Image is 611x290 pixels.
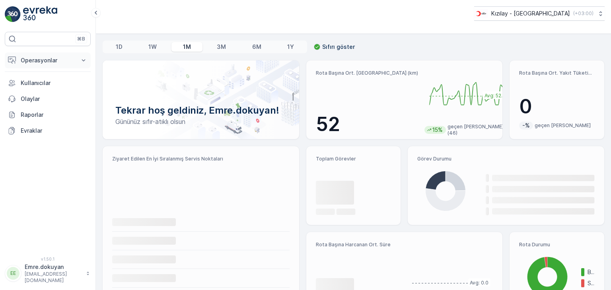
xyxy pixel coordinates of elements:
[5,75,91,91] a: Kullanıcılar
[21,79,88,87] p: Kullanıcılar
[77,36,85,42] p: ⌘B
[491,10,570,17] p: Kızılay - [GEOGRAPHIC_DATA]
[217,43,226,51] p: 3M
[519,242,595,248] p: Rota Durumu
[448,124,510,136] p: geçen [PERSON_NAME] (46)
[588,268,595,276] p: Bitmiş
[115,104,286,117] p: Tekrar hoş geldiniz, Emre.dokuyan!
[521,122,531,130] p: -%
[25,271,82,284] p: [EMAIL_ADDRESS][DOMAIN_NAME]
[316,156,391,162] p: Toplam Görevler
[322,43,355,51] p: Sıfırı göster
[116,43,123,51] p: 1D
[573,10,593,17] p: ( +03:00 )
[25,263,82,271] p: Emre.dokuyan
[112,156,290,162] p: Ziyaret Edilen En İyi Sıralanmış Servis Noktaları
[5,91,91,107] a: Olaylar
[183,43,191,51] p: 1M
[252,43,261,51] p: 6M
[7,267,19,280] div: EE
[519,70,595,76] p: Rota Başına Ort. Yakıt Tüketimi (lt)
[5,123,91,139] a: Evraklar
[115,117,286,126] p: Gününüz sıfır-atıklı olsun
[474,9,488,18] img: k%C4%B1z%C4%B1lay_D5CCths_t1JZB0k.png
[417,156,595,162] p: Görev Durumu
[432,126,444,134] p: 15%
[21,95,88,103] p: Olaylar
[21,127,88,135] p: Evraklar
[23,6,57,22] img: logo_light-DOdMpM7g.png
[287,43,294,51] p: 1Y
[21,111,88,119] p: Raporlar
[316,242,401,248] p: Rota Başına Harcanan Ort. Süre
[519,95,595,118] p: 0
[5,52,91,68] button: Operasyonlar
[5,257,91,261] span: v 1.50.1
[474,6,605,21] button: Kızılay - [GEOGRAPHIC_DATA](+03:00)
[21,56,75,64] p: Operasyonlar
[5,107,91,123] a: Raporlar
[5,6,21,22] img: logo
[5,263,91,284] button: EEEmre.dokuyan[EMAIL_ADDRESS][DOMAIN_NAME]
[535,122,591,129] p: geçen [PERSON_NAME]
[148,43,157,51] p: 1W
[588,279,595,287] p: Süresi doldu
[316,70,418,76] p: Rota Başına Ort. [GEOGRAPHIC_DATA] (km)
[316,112,418,136] p: 52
